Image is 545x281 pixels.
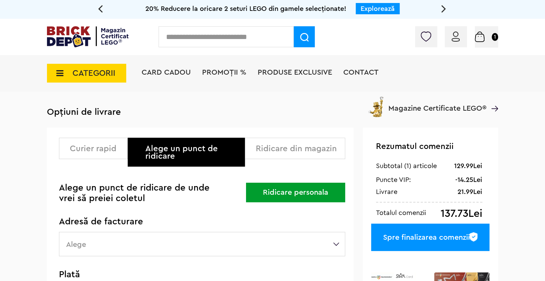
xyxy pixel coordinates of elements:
div: Subtotal (1) articole [376,161,437,170]
a: Contact [343,69,379,76]
div: 129.99Lei [454,161,482,170]
h3: Plată [59,270,345,279]
div: 21.99Lei [457,187,482,196]
h3: Adresă de facturare [59,217,345,226]
span: CATEGORII [72,69,115,77]
label: Alege [59,232,345,256]
h3: Opțiuni de livrare [47,107,498,118]
div: -14.25Lei [455,176,482,183]
div: Totalul comenzii [376,208,426,217]
small: 1 [492,33,498,41]
a: PROMOȚII % [202,69,246,76]
a: Explorează [361,5,395,12]
div: Alege un punct de ridicare [145,145,239,160]
div: Puncte VIP: [376,176,411,183]
div: 137.73Lei [441,208,482,219]
div: Ridicare din magazin [256,145,340,152]
div: Spre finalizarea comenzii [371,224,489,251]
span: Rezumatul comenzii [376,142,454,150]
span: 20% Reducere la oricare 2 seturi LEGO din gamele selecționate! [145,5,346,12]
h3: Alege un punct de ridicare de unde vrei să preiei coletul [59,183,211,204]
div: Curier rapid [70,145,122,152]
button: Ridicare personala [246,183,345,202]
a: Produse exclusive [258,69,332,76]
a: Card Cadou [142,69,191,76]
div: Livrare [376,187,397,196]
